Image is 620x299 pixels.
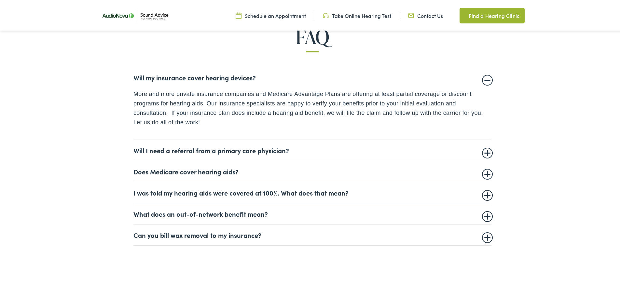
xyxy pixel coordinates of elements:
[408,11,414,18] img: Icon representing mail communication in a unique green color, indicative of contact or communicat...
[133,209,491,216] summary: What does an out-of-network benefit mean?
[460,7,525,22] a: Find a Hearing Clinic
[323,11,391,18] a: Take Online Hearing Test
[133,145,491,153] summary: Will I need a referral from a primary care physician?
[25,25,600,46] h2: FAQ
[133,230,491,238] summary: Can you bill wax removal to my insurance?
[133,187,491,195] summary: I was told my hearing aids were covered at 100%. What does that mean?
[133,72,491,80] summary: Will my insurance cover hearing devices?
[236,11,241,18] img: Calendar icon in a unique green color, symbolizing scheduling or date-related features.
[460,10,465,18] img: Map pin icon in a unique green color, indicating location-related features or services.
[323,11,329,18] img: Headphone icon in a unique green color, suggesting audio-related services or features.
[133,166,491,174] summary: Does Medicare cover hearing aids?
[408,11,443,18] a: Contact Us
[133,89,485,124] span: More and more private insurance companies and Medicare Advantage Plans are offering at least part...
[236,11,306,18] a: Schedule an Appointment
